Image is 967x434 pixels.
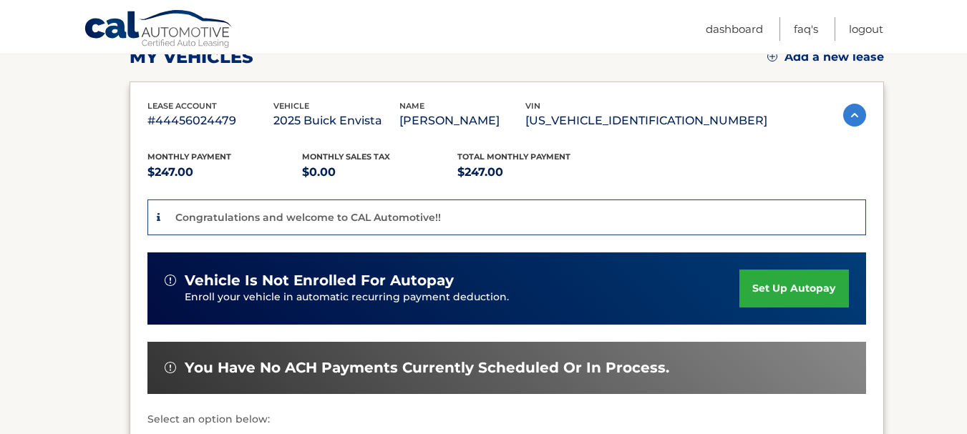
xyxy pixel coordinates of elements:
a: Cal Automotive [84,9,234,51]
span: vin [525,101,540,111]
p: [US_VEHICLE_IDENTIFICATION_NUMBER] [525,111,767,131]
h2: my vehicles [130,46,253,68]
img: alert-white.svg [165,362,176,373]
p: #44456024479 [147,111,273,131]
span: Monthly Payment [147,152,231,162]
span: vehicle is not enrolled for autopay [185,272,454,290]
a: Dashboard [706,17,763,41]
p: 2025 Buick Envista [273,111,399,131]
p: $0.00 [302,162,457,182]
p: Select an option below: [147,411,866,428]
p: Enroll your vehicle in automatic recurring payment deduction. [185,290,740,305]
a: Add a new lease [767,50,884,64]
p: $247.00 [457,162,613,182]
span: name [399,101,424,111]
p: Congratulations and welcome to CAL Automotive!! [175,211,441,224]
p: $247.00 [147,162,303,182]
span: lease account [147,101,217,111]
a: Logout [849,17,883,41]
img: accordion-active.svg [843,104,866,127]
a: set up autopay [739,270,848,307]
a: FAQ's [794,17,818,41]
span: Total Monthly Payment [457,152,570,162]
span: You have no ACH payments currently scheduled or in process. [185,359,669,377]
img: add.svg [767,51,777,61]
span: vehicle [273,101,309,111]
span: Monthly sales Tax [302,152,390,162]
img: alert-white.svg [165,275,176,286]
p: [PERSON_NAME] [399,111,525,131]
